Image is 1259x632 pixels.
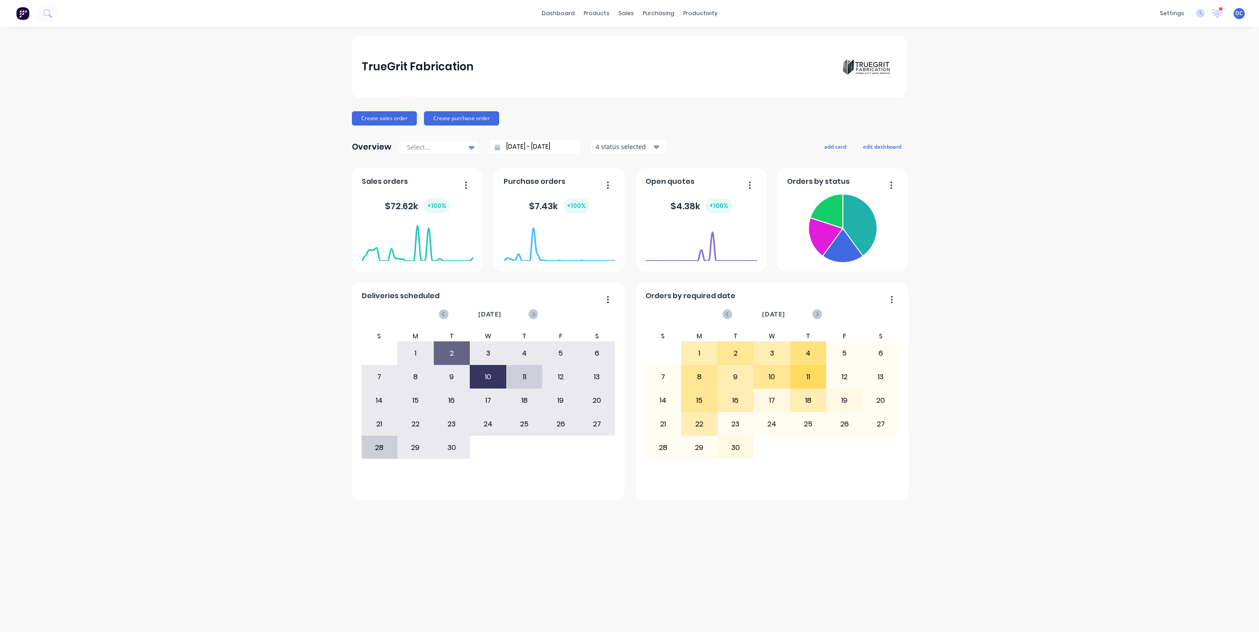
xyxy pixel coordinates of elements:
[352,138,391,156] div: Overview
[646,413,681,435] div: 21
[507,342,542,365] div: 4
[362,389,397,412] div: 14
[362,291,440,301] span: Deliveries scheduled
[638,7,679,20] div: purchasing
[682,413,717,435] div: 22
[791,342,826,365] div: 4
[863,413,899,435] div: 27
[579,366,615,388] div: 13
[706,199,732,213] div: + 100 %
[398,366,433,388] div: 8
[470,413,506,435] div: 24
[863,331,899,341] div: S
[646,437,681,459] div: 28
[362,58,473,76] div: TrueGrit Fabrication
[682,366,717,388] div: 8
[397,331,434,341] div: M
[543,366,578,388] div: 12
[790,331,827,341] div: T
[362,413,397,435] div: 21
[718,437,754,459] div: 30
[434,437,470,459] div: 30
[1235,9,1243,17] span: DC
[398,389,433,412] div: 15
[537,7,579,20] a: dashboard
[646,366,681,388] div: 7
[543,389,578,412] div: 19
[596,142,652,151] div: 4 status selected
[385,199,450,213] div: $ 72.62k
[646,389,681,412] div: 14
[398,437,433,459] div: 29
[682,437,717,459] div: 29
[827,366,862,388] div: 12
[543,413,578,435] div: 26
[579,342,615,365] div: 6
[434,389,470,412] div: 16
[718,389,754,412] div: 16
[563,199,589,213] div: + 100 %
[863,342,899,365] div: 6
[362,366,397,388] div: 7
[1155,7,1189,20] div: settings
[507,366,542,388] div: 11
[754,342,790,365] div: 3
[718,342,754,365] div: 2
[754,413,790,435] div: 24
[754,331,790,341] div: W
[679,7,722,20] div: productivity
[791,366,826,388] div: 11
[682,389,717,412] div: 15
[504,176,565,187] span: Purchase orders
[361,331,398,341] div: S
[398,342,433,365] div: 1
[529,199,589,213] div: $ 7.43k
[762,309,785,319] span: [DATE]
[470,366,506,388] div: 10
[645,331,682,341] div: S
[754,389,790,412] div: 17
[863,366,899,388] div: 13
[579,389,615,412] div: 20
[791,389,826,412] div: 18
[718,366,754,388] div: 9
[827,342,862,365] div: 5
[682,342,717,365] div: 1
[819,141,852,152] button: add card
[424,199,450,213] div: + 100 %
[826,331,863,341] div: F
[506,331,543,341] div: T
[352,111,417,126] button: Create sales order
[827,389,862,412] div: 19
[791,413,826,435] div: 25
[424,111,499,126] button: Create purchase order
[470,389,506,412] div: 17
[646,176,694,187] span: Open quotes
[434,331,470,341] div: T
[614,7,638,20] div: sales
[835,36,897,98] img: TrueGrit Fabrication
[827,413,862,435] div: 26
[857,141,907,152] button: edit dashboard
[470,342,506,365] div: 3
[362,437,397,459] div: 28
[579,331,615,341] div: S
[362,176,408,187] span: Sales orders
[542,331,579,341] div: F
[470,331,506,341] div: W
[434,342,470,365] div: 2
[434,366,470,388] div: 9
[591,140,666,154] button: 4 status selected
[478,309,501,319] span: [DATE]
[681,331,718,341] div: M
[863,389,899,412] div: 20
[579,413,615,435] div: 27
[579,7,614,20] div: products
[754,366,790,388] div: 10
[434,413,470,435] div: 23
[543,342,578,365] div: 5
[718,331,754,341] div: T
[718,413,754,435] div: 23
[398,413,433,435] div: 22
[16,7,29,20] img: Factory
